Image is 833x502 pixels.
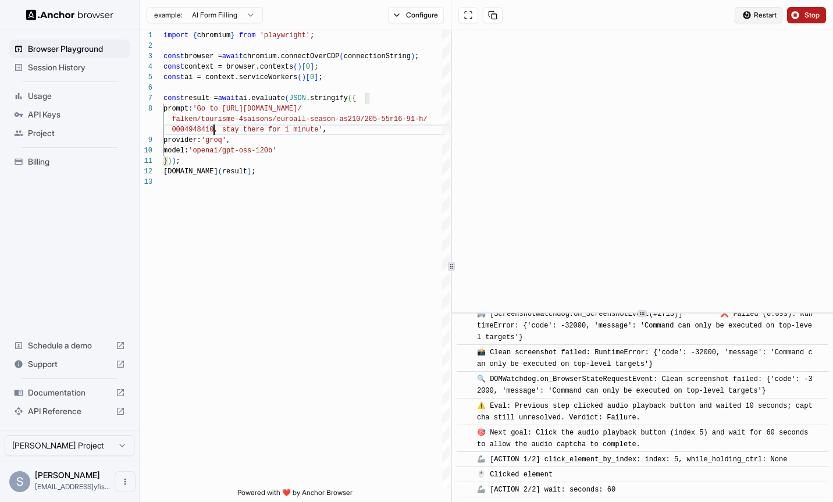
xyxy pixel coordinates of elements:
[9,471,30,492] div: S
[140,30,152,41] div: 1
[462,427,468,439] span: ​
[477,310,813,341] span: 🚌 [ScreenshotWatchdog.on_ScreenshotEvent(#2f13)] ❌ Failed (0.09s): RuntimeError: {'code': -32000,...
[163,63,184,71] span: const
[168,157,172,165] span: )
[140,51,152,62] div: 3
[323,126,327,134] span: ,
[310,31,314,40] span: ;
[293,63,297,71] span: (
[477,471,553,479] span: 🖱️ Clicked element
[239,94,285,102] span: ai.evaluate
[218,168,222,176] span: (
[28,43,125,55] span: Browser Playground
[352,94,356,102] span: {
[163,105,193,113] span: prompt:
[247,168,251,176] span: )
[140,145,152,156] div: 10
[140,72,152,83] div: 5
[9,336,130,355] div: Schedule a demo
[115,471,136,492] button: Open menu
[318,73,322,81] span: ;
[184,63,293,71] span: context = browser.contexts
[306,73,310,81] span: [
[28,340,111,351] span: Schedule a demo
[306,63,310,71] span: 0
[314,63,318,71] span: ;
[477,455,787,464] span: 🦾 [ACTION 1/2] click_element_by_index: index: 5, while_holding_ctrl: None
[140,166,152,177] div: 12
[9,124,130,143] div: Project
[314,73,318,81] span: ]
[415,52,419,60] span: ;
[754,10,777,20] span: Restart
[306,94,348,102] span: .stringify
[462,308,468,320] span: ​
[477,375,813,395] span: 🔍 DOMWatchdog.on_BrowserStateRequestEvent: Clean screenshot failed: {'code': -32000, 'message': '...
[140,156,152,166] div: 11
[28,358,111,370] span: Support
[310,63,314,71] span: ]
[339,52,343,60] span: (
[251,168,255,176] span: ;
[140,177,152,187] div: 13
[239,31,256,40] span: from
[411,52,415,60] span: )
[237,488,353,502] span: Powered with ❤️ by Anchor Browser
[154,10,183,20] span: example:
[9,58,130,77] div: Session History
[163,73,184,81] span: const
[9,87,130,105] div: Usage
[163,147,188,155] span: model:
[140,93,152,104] div: 7
[218,94,239,102] span: await
[28,156,125,168] span: Billing
[28,109,125,120] span: API Keys
[9,383,130,402] div: Documentation
[163,136,201,144] span: provider:
[243,52,340,60] span: chromium.connectOverCDP
[9,105,130,124] div: API Keys
[462,469,468,480] span: ​
[222,168,247,176] span: result
[344,52,411,60] span: connectionString
[176,157,180,165] span: ;
[163,31,188,40] span: import
[163,94,184,102] span: const
[35,482,110,491] span: shuhao@tinyfish.io
[462,484,468,496] span: ​
[462,400,468,412] span: ​
[477,486,615,494] span: 🦾 [ACTION 2/2] wait: seconds: 60
[230,31,234,40] span: }
[462,454,468,465] span: ​
[140,135,152,145] div: 9
[297,73,301,81] span: (
[9,402,130,421] div: API Reference
[184,73,297,81] span: ai = context.serviceWorkers
[302,63,306,71] span: [
[226,136,230,144] span: ,
[348,94,352,102] span: (
[302,73,306,81] span: )
[9,152,130,171] div: Billing
[458,7,478,23] button: Open in full screen
[35,470,100,480] span: Shuhao Zhang
[172,157,176,165] span: )
[222,52,243,60] span: await
[289,94,306,102] span: JSON
[9,40,130,58] div: Browser Playground
[163,157,168,165] span: }
[477,402,813,422] span: ⚠️ Eval: Previous step clicked audio playback button and waited 10 seconds; captcha still unresol...
[140,83,152,93] div: 6
[787,7,826,23] button: Stop
[184,52,222,60] span: browser =
[163,168,218,176] span: [DOMAIN_NAME]
[28,62,125,73] span: Session History
[477,348,813,368] span: 📸 Clean screenshot failed: RuntimeError: {'code': -32000, 'message': 'Command can only be execute...
[28,387,111,398] span: Documentation
[477,429,813,448] span: 🎯 Next goal: Click the audio playback button (index 5) and wait for 60 seconds to allow the audio...
[26,9,113,20] img: Anchor Logo
[201,136,226,144] span: 'groq'
[28,90,125,102] span: Usage
[172,126,322,134] span: 0004948410, stay there for 1 minute'
[9,355,130,373] div: Support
